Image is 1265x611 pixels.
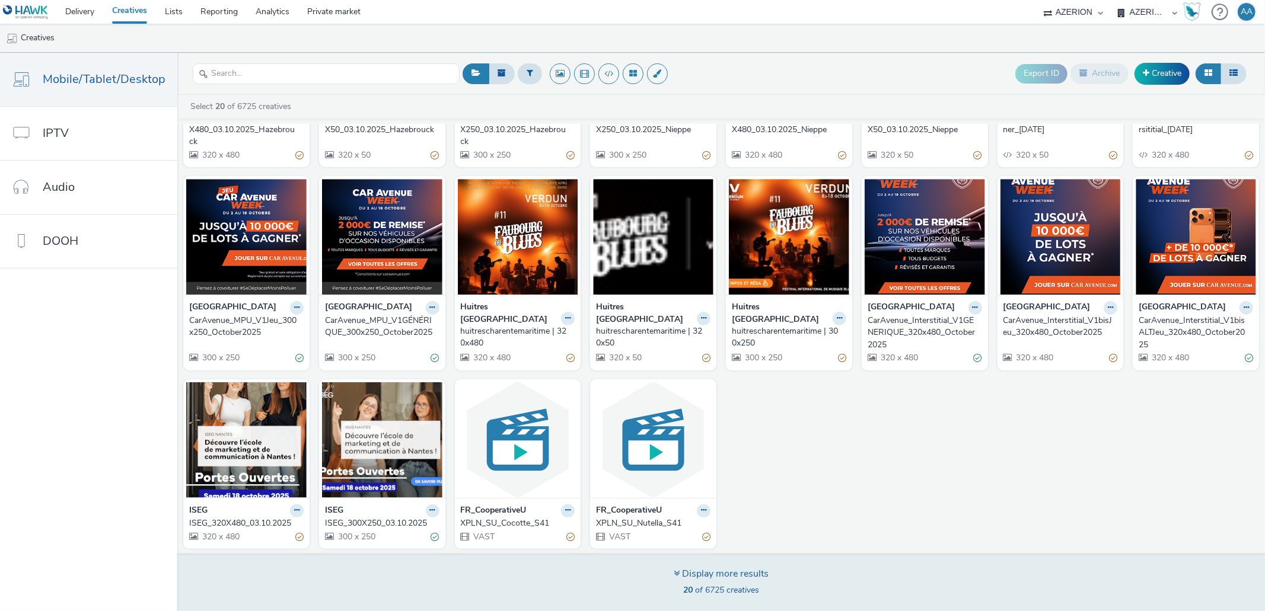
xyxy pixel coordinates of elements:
span: IPTV [43,124,69,142]
a: XPLN_SU_Nutella_S41 [596,517,710,529]
img: Hawk Academy [1183,2,1201,21]
strong: ISEG [189,504,208,518]
a: JMTAlimentationAnimale_300X250_03.10.2025_Hazebrouck [461,111,575,148]
div: Valid [431,352,439,364]
div: CarAvenue_Interstitial_V1bisALTJeu_320x480_October2025 [1139,315,1248,351]
div: Partially valid [1245,149,1253,161]
span: 300 x 250 [201,352,240,363]
img: CarAvenue_Interstitial_V1bisALTJeu_320x480_October2025 visual [1136,179,1256,295]
img: XPLN_SU_Cocotte_S41 visual [458,382,578,498]
span: 300 x 250 [337,352,375,363]
img: ISEG_300X250_03.10.2025 visual [322,382,442,498]
div: Valid [295,352,304,364]
a: huitrescharentemaritime | 320x480 [461,325,575,350]
a: XPLN_SU_Cocotte_S41 [461,517,575,529]
img: CarAvenue_Interstitial_V1bisJeu_320x480_October2025 visual [1000,179,1121,295]
strong: [GEOGRAPHIC_DATA] [189,301,276,315]
img: CarAvenue_MPU_V1Jeu_300x250_October2025 visual [186,179,307,295]
div: Partially valid [702,531,710,543]
div: Display more results [674,567,769,581]
div: XPLN_SU_Nutella_S41 [596,517,706,529]
span: 320 x 480 [473,352,511,363]
span: 300 x 250 [337,531,375,542]
span: 320 x 480 [880,352,918,363]
span: 320 x 50 [1015,149,1049,161]
a: Creative [1135,63,1190,84]
div: Partially valid [566,531,575,543]
strong: FR_CooperativeU [461,504,527,518]
div: Valid [974,352,982,364]
div: CarAvenue_Interstitial_V1bisJeu_320x480_October2025 [1003,315,1113,339]
div: CarAvenue_Interstitial_V1GENERIQUE_320x480_October2025 [868,315,977,351]
div: Partially valid [838,149,846,161]
a: Select of 6725 creatives [189,101,296,112]
strong: Huitres [GEOGRAPHIC_DATA] [461,301,559,325]
div: Partially valid [295,149,304,161]
img: XPLN_SU_Nutella_S41 visual [593,382,713,498]
span: 300 x 250 [608,149,646,161]
a: ISEG_320X480_03.10.2025 [189,517,304,529]
span: 320 x 480 [1015,352,1054,363]
img: huitrescharentemaritime | 320x480 visual [458,179,578,295]
strong: 20 [683,584,693,596]
div: AA [1241,3,1253,21]
div: CarAvenue_MPU_V1GÉNÉRIQUE_300x250_October2025 [325,315,435,339]
a: JMTAlimentationAnimale_320X480_03.10.2025_Hazebrouck [189,111,304,148]
div: huitrescharentemaritime | 320x480 [461,325,571,350]
span: 320 x 480 [1151,149,1189,161]
div: XPLN_SU_Cocotte_S41 [461,517,571,529]
a: Hawk Academy [1183,2,1206,21]
img: mobile [6,33,18,44]
a: CarAvenue_MPU_V1Jeu_300x250_October2025 [189,315,304,339]
button: Table [1221,63,1247,84]
div: Partially valid [974,149,982,161]
span: Audio [43,178,75,196]
span: VAST [473,531,495,542]
div: ISEG_300X250_03.10.2025 [325,517,435,529]
span: 320 x 50 [880,149,913,161]
span: 320 x 480 [201,149,240,161]
div: ISEG_320X480_03.10.2025 [189,517,299,529]
img: undefined Logo [3,5,49,20]
img: CarAvenue_MPU_V1GÉNÉRIQUE_300x250_October2025 visual [322,179,442,295]
a: CarAvenue_Interstitial_V1bisJeu_320x480_October2025 [1003,315,1118,339]
strong: 20 [215,101,225,112]
div: huitrescharentemaritime | 320x50 [596,325,706,350]
a: CarAvenue_MPU_V1GÉNÉRIQUE_300x250_October2025 [325,315,439,339]
a: ISEG_300X250_03.10.2025 [325,517,439,529]
div: Partially valid [838,352,846,364]
strong: [GEOGRAPHIC_DATA] [868,301,955,315]
div: Valid [431,531,439,543]
span: 320 x 480 [1151,352,1189,363]
button: Export ID [1015,64,1068,83]
img: ISEG_320X480_03.10.2025 visual [186,382,307,498]
button: Archive [1070,63,1129,84]
a: CarAvenue_Interstitial_V1GENERIQUE_320x480_October2025 [868,315,982,351]
strong: [GEOGRAPHIC_DATA] [1139,301,1226,315]
a: huitrescharentemaritime | 320x50 [596,325,710,350]
span: 320 x 50 [337,149,371,161]
strong: Huitres [GEOGRAPHIC_DATA] [732,301,830,325]
div: Partially valid [566,149,575,161]
span: 320 x 480 [744,149,782,161]
div: Partially valid [566,352,575,364]
div: Partially valid [702,352,710,364]
strong: FR_CooperativeU [596,504,662,518]
div: Partially valid [1109,352,1117,364]
div: huitrescharentemaritime | 300x250 [732,325,842,350]
div: Partially valid [1109,149,1117,161]
span: DOOH [43,232,78,249]
div: Valid [1245,352,1253,364]
span: of 6725 creatives [683,584,759,596]
div: Partially valid [702,149,710,161]
img: CarAvenue_Interstitial_V1GENERIQUE_320x480_October2025 visual [865,179,985,295]
strong: [GEOGRAPHIC_DATA] [1003,301,1091,315]
div: Partially valid [295,531,304,543]
strong: Huitres [GEOGRAPHIC_DATA] [596,301,694,325]
span: VAST [608,531,630,542]
span: Mobile/Tablet/Desktop [43,71,165,88]
span: 300 x 250 [744,352,782,363]
span: 300 x 250 [473,149,511,161]
img: huitrescharentemaritime | 320x50 visual [593,179,713,295]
